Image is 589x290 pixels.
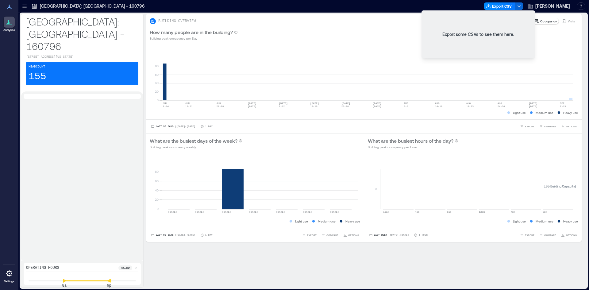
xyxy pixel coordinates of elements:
button: OPTIONS [560,123,578,130]
p: Occupancy [540,19,557,24]
text: 4am [415,211,420,213]
p: How many people are in the building? [150,29,233,36]
span: OPTIONS [566,233,577,237]
p: Medium use [536,219,553,224]
text: 8pm [543,211,547,213]
text: 3-9 [404,105,408,108]
p: Heavy use [345,219,360,224]
span: COMPARE [544,125,556,128]
button: Last 90 Days |[DATE]-[DATE] [150,123,197,130]
button: COMPARE [538,232,557,238]
p: 155 [29,71,46,83]
text: [DATE] [276,211,285,213]
p: Building peak occupancy per Hour [368,145,458,149]
tspan: 40 [155,188,159,192]
text: 7-13 [560,105,566,108]
button: EXPORT [301,232,318,238]
text: AUG [404,102,408,105]
tspan: 0 [157,207,159,211]
text: JUN [216,102,221,105]
text: [DATE] [248,102,256,105]
p: 1 Day [205,125,213,128]
tspan: 60 [155,73,159,76]
text: [DATE] [372,105,381,108]
text: 8-14 [163,105,169,108]
span: COMPARE [544,233,556,237]
p: Light use [295,219,308,224]
tspan: 80 [155,170,159,173]
text: 22-28 [216,105,224,108]
text: AUG [498,102,502,105]
p: Building peak occupancy weekly [150,145,242,149]
a: Analytics [2,15,17,34]
button: Export CSV [484,2,515,10]
span: [PERSON_NAME] [535,3,570,9]
button: Last Week |[DATE]-[DATE] [368,232,410,238]
p: [GEOGRAPHIC_DATA]: [GEOGRAPHIC_DATA] - 160796 [26,15,138,52]
div: Export some CSVs to see them here. [423,12,534,57]
text: [DATE] [310,102,319,105]
text: [DATE] [341,102,350,105]
text: [DATE] [330,211,339,213]
text: AUG [435,102,440,105]
p: [GEOGRAPHIC_DATA]: [GEOGRAPHIC_DATA] - 160796 [40,3,145,9]
p: What are the busiest hours of the day? [368,137,453,145]
text: [DATE] [279,102,288,105]
span: OPTIONS [348,233,359,237]
button: COMPARE [320,232,340,238]
p: 1 Day [205,233,213,237]
span: COMPARE [326,233,338,237]
p: Light use [513,219,526,224]
button: COMPARE [538,123,557,130]
tspan: 80 [155,64,159,68]
text: 15-21 [185,105,193,108]
p: Analytics [3,28,15,32]
tspan: 20 [155,90,159,93]
span: EXPORT [525,233,534,237]
p: 8a - 6p [121,265,130,270]
text: [DATE] [222,211,231,213]
span: OPTIONS [566,125,577,128]
text: [DATE] [529,102,538,105]
p: 1 Hour [419,233,428,237]
p: BUILDING OVERVIEW [158,19,196,24]
span: EXPORT [307,233,317,237]
p: Operating Hours [26,265,59,270]
button: EXPORT [519,123,536,130]
tspan: 20 [155,198,159,201]
text: 8am [447,211,452,213]
text: 17-23 [466,105,474,108]
text: 13-19 [310,105,318,108]
text: 12pm [479,211,485,213]
tspan: 40 [155,81,159,85]
tspan: 60 [155,179,159,183]
p: Heavy use [563,219,578,224]
button: [PERSON_NAME] [525,1,572,11]
button: EXPORT [519,232,536,238]
text: [DATE] [529,105,538,108]
text: JUN [163,102,167,105]
p: Light use [513,110,526,115]
p: Medium use [536,110,553,115]
button: OPTIONS [560,232,578,238]
text: [DATE] [168,211,177,213]
p: Settings [4,280,14,283]
text: 10-16 [435,105,442,108]
text: [DATE] [248,105,256,108]
text: SEP [560,102,564,105]
text: JUN [185,102,190,105]
text: 20-26 [341,105,349,108]
text: 12am [383,211,389,213]
button: Last 90 Days |[DATE]-[DATE] [150,232,197,238]
p: Building peak occupancy per Day [150,36,238,41]
p: Visits [568,19,575,24]
a: Settings [2,266,17,285]
text: [DATE] [372,102,381,105]
tspan: 0 [375,187,376,191]
p: What are the busiest days of the week? [150,137,237,145]
p: Headcount [29,64,45,69]
text: [DATE] [303,211,312,213]
p: [STREET_ADDRESS][US_STATE] [26,55,138,60]
p: Heavy use [563,110,578,115]
text: [DATE] [195,211,204,213]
